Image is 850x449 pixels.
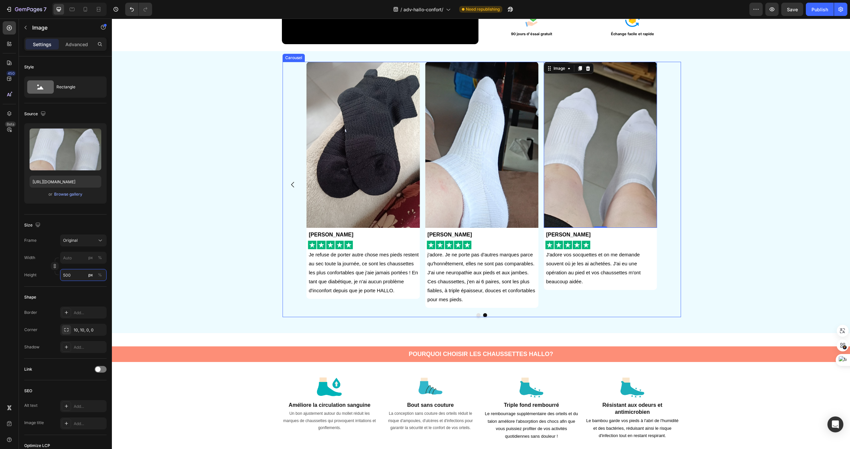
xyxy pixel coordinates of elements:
[24,327,38,333] div: Corner
[195,43,308,209] img: gempages_584109555860898373-6eea65b0-07b8-4db5-9aad-b1e5f5294240.jpg
[112,19,850,449] iframe: Design area
[24,221,42,230] div: Size
[88,272,93,278] div: px
[30,129,101,170] img: preview-image
[781,3,803,16] button: Save
[88,255,93,261] div: px
[33,41,51,48] p: Settings
[171,392,265,413] p: Un bon ajustement autour du mollet réduit les marques de chaussettes qui provoquent irritations e...
[24,443,50,449] div: Optimize LCP
[24,64,34,70] div: Style
[54,191,82,197] div: Browse gallery
[24,310,37,315] div: Border
[96,254,104,262] button: px
[434,231,545,267] p: J'adore vos socquettes et on me demande souvent où je les ai achetées. J'ai eu une opération au p...
[74,344,105,350] div: Add...
[5,122,16,127] div: Beta
[473,12,568,19] p: Échange facile et rapide
[365,295,369,299] button: Dot
[24,237,37,243] label: Frame
[434,222,478,231] img: gempages_584109555860898373-2e2a3eca-88ac-4bdd-87d4-988e7c431f5a.png
[811,6,828,13] div: Publish
[172,36,192,42] div: Carousel
[24,110,47,119] div: Source
[6,71,16,76] div: 450
[806,3,834,16] button: Publish
[506,354,535,383] img: gempages_584109555860898373-c9b56381-e31d-4714-bcba-3fae0f0db5c2.png
[48,190,52,198] span: or
[30,176,101,188] input: https://example.com/image.jpg
[74,421,105,427] div: Add...
[372,383,467,391] h2: Triple fond rembourré
[24,420,44,426] div: Image title
[60,252,107,264] input: px%
[315,222,360,231] img: gempages_584109555860898373-2e2a3eca-88ac-4bdd-87d4-988e7c431f5a.png
[373,393,466,420] span: Le rembourrage supplémentaire des orteils et du talon améliore l'absorption des chocs afin que vo...
[440,47,455,53] div: Image
[60,234,107,246] button: Original
[24,366,32,372] div: Link
[434,213,479,219] strong: [PERSON_NAME]
[197,231,307,276] p: Je refuse de porter autre chose mes pieds restent au sec toute la journée, ce sont les chaussette...
[56,79,97,95] div: Rectangle
[403,6,443,13] span: adv-hallo-confort/
[87,254,95,262] button: %
[177,384,258,389] strong: Améliore la circulation sanguine
[65,41,88,48] p: Advanced
[24,272,37,278] label: Height
[466,6,500,12] span: Need republishing
[74,327,105,333] div: 10, 10, 0, 0
[54,191,83,198] button: Browse gallery
[315,213,360,219] strong: [PERSON_NAME]
[74,404,105,409] div: Add...
[473,383,568,398] h2: Résistant aux odeurs et antimicrobien
[304,354,333,383] img: gempages_584109555860898373-599367aa-f9c7-4fea-96e6-7109a09058e3.png
[24,403,38,408] div: Alt text
[474,400,566,419] span: Le bambou garde vos pieds à l'abri de l'humidité et des bactéries, réduisant ainsi le risque d'in...
[787,7,798,12] span: Save
[432,43,545,209] img: gempages_584109555860898373-1715b4ba-5186-46bb-93bc-3330262837e1.jpg
[98,255,102,261] div: %
[43,5,46,13] p: 7
[32,24,89,32] p: Image
[87,271,95,279] button: %
[405,354,434,383] img: gempages_584109555860898373-c9b56381-e31d-4714-bcba-3fae0f0db5c2.png
[24,388,32,394] div: SEO
[60,269,107,281] input: px%
[272,392,366,413] p: La conception sans couture des orteils réduit le risque d'ampoules, d'ulcères et d'infections pou...
[63,237,78,243] span: Original
[125,3,152,16] div: Undo/Redo
[197,213,241,219] strong: [PERSON_NAME]
[203,354,232,383] img: gempages_584109555860898373-b924561a-136d-42a9-b8d7-3065dea7a621.png
[24,255,35,261] label: Width
[74,310,105,316] div: Add...
[371,295,375,299] button: Dot
[313,43,426,209] img: gempages_584109555860898373-b466b86a-02c3-44e8-89ee-aad3ac59c030.jpg
[98,272,102,278] div: %
[96,271,104,279] button: px
[24,344,40,350] div: Shadow
[271,383,367,391] h2: Bout sans couture
[400,6,402,13] span: /
[315,231,426,285] p: j'adore. Je ne porte pas d'autres marques parce qu'honnêtement, elles ne sont pas comparables. J'...
[172,157,190,175] button: Carousel Back Arrow
[24,294,36,300] div: Shape
[373,12,467,19] p: 90 jours d'éssai gratuit
[827,416,843,432] div: Open Intercom Messenger
[3,3,49,16] button: 7
[196,222,241,231] img: gempages_584109555860898373-2e2a3eca-88ac-4bdd-87d4-988e7c431f5a.png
